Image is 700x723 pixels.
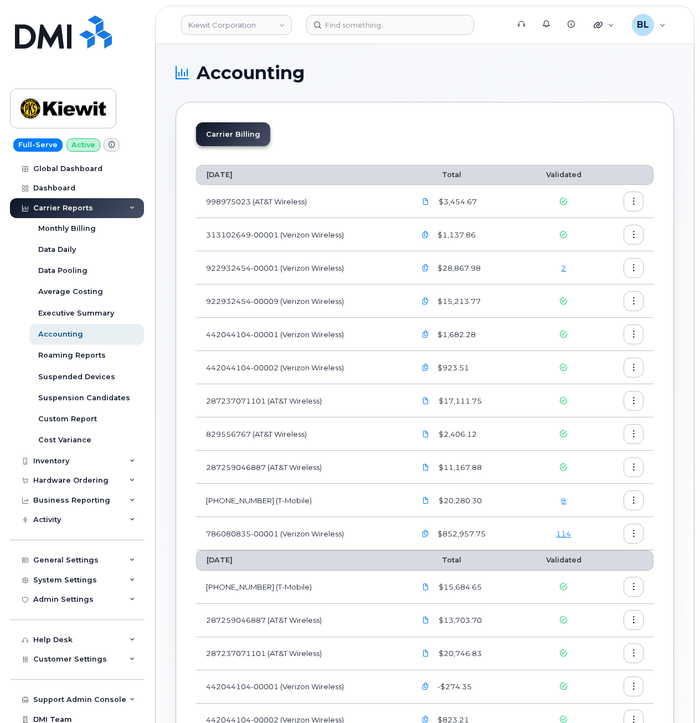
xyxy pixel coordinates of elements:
a: Kiewit.287259046887_20250802_F.pdf [415,457,436,477]
span: $17,111.75 [436,396,482,406]
a: Kiewit.973402207.statement-DETAIL-Jun30-Jul292025.pdf [415,577,436,597]
span: $20,280.30 [436,495,482,506]
td: 442044104-00002 (Verizon Wireless) [196,351,405,384]
span: $923.51 [435,363,469,373]
span: $20,746.83 [436,648,482,659]
td: 998975023 (AT&T Wireless) [196,185,405,218]
span: $3,454.67 [436,197,477,207]
td: 287237071101 (AT&T Wireless) [196,384,405,417]
span: $852,957.75 [435,529,486,539]
a: Kiewit.829556767_20250802_F.pdf [415,424,436,443]
th: Validated [527,550,601,570]
th: [DATE] [196,165,405,185]
th: [DATE] [196,550,405,570]
span: $1,137.86 [435,230,476,240]
a: 2 [561,264,566,272]
span: $2,406.12 [436,429,477,440]
a: 114 [556,529,571,538]
td: 786080835-00001 (Verizon Wireless) [196,517,405,550]
td: 287259046887 (AT&T Wireless) [196,451,405,484]
td: 442044104-00001 (Verizon Wireless) [196,670,405,704]
span: Total [415,556,461,564]
span: $15,213.77 [435,296,481,307]
span: $11,167.88 [436,462,482,473]
span: $13,703.70 [436,615,482,626]
span: $1,682.28 [435,329,476,340]
td: 829556767 (AT&T Wireless) [196,417,405,451]
td: 442044104-00001 (Verizon Wireless) [196,318,405,351]
iframe: Messenger Launcher [652,675,692,715]
td: 922932454-00001 (Verizon Wireless) [196,251,405,285]
span: $28,867.98 [435,263,481,273]
td: 287237071101 (AT&T Wireless) [196,637,405,670]
td: [PHONE_NUMBER] (T-Mobile) [196,571,405,604]
a: Kiewit.287259046887_20250702_F.pdf [415,611,436,630]
a: 8 [561,496,566,505]
span: Accounting [197,65,305,81]
a: Kiewit.998975023_20250808_F.pdf [415,192,436,211]
span: -$274.35 [435,681,472,692]
th: Validated [527,165,601,185]
td: [PHONE_NUMBER] (T-Mobile) [196,484,405,517]
span: $15,684.65 [436,582,482,592]
td: 313102649-00001 (Verizon Wireless) [196,218,405,251]
a: Kiewit.287237071101_20250802_F.pdf [415,391,436,410]
span: Total [415,171,461,179]
td: 287259046887 (AT&T Wireless) [196,604,405,637]
td: 922932454-00009 (Verizon Wireless) [196,285,405,318]
a: Kiewit.973402207.statement-DETAIL-Jul30-Aug292025.pdf [415,490,436,510]
a: Kiewit.287237071101_20250702_F.pdf [415,644,436,663]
